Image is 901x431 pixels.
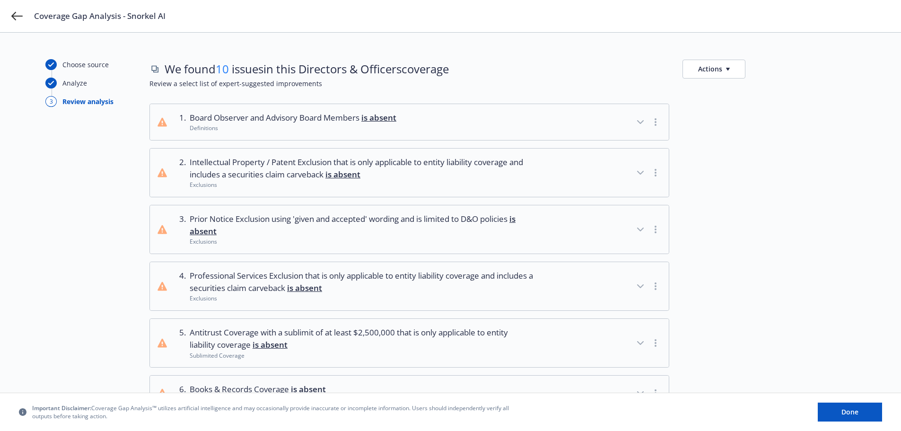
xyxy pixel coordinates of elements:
div: Exclusions [190,237,535,246]
span: Coverage Gap Analysis - Snorkel AI [34,10,166,22]
span: Board Observer and Advisory Board Members [190,112,396,124]
span: 10 [216,61,229,77]
span: Review a select list of expert-suggested improvements [149,79,856,88]
div: Exclusions [190,294,535,302]
button: Actions [682,59,745,79]
div: 3 [45,96,57,107]
div: 2 . [175,156,186,189]
span: Prior Notice Exclusion using 'given and accepted' wording and is limited to D&O policies [190,213,535,238]
div: Exclusions [190,181,535,189]
span: Intellectual Property / Patent Exclusion that is only applicable to entity liability coverage and... [190,156,535,181]
span: is absent [253,339,288,350]
button: 1.Board Observer and Advisory Board Members is absentDefinitions [150,104,669,140]
button: 2.Intellectual Property / Patent Exclusion that is only applicable to entity liability coverage a... [150,149,669,197]
button: Actions [682,60,745,79]
div: Choose source [62,60,109,70]
span: is absent [291,384,326,395]
span: Important Disclaimer: [32,404,91,412]
button: 5.Antitrust Coverage with a sublimit of at least $2,500,000 that is only applicable to entity lia... [150,319,669,367]
div: 4 . [175,270,186,303]
span: Professional Services Exclusion that is only applicable to entity liability coverage and includes... [190,270,535,295]
button: 4.Professional Services Exclusion that is only applicable to entity liability coverage and includ... [150,262,669,310]
div: Definitions [190,124,396,132]
div: Review analysis [62,97,114,106]
span: We found issues in this Directors & Officers coverage [165,61,449,77]
div: Analyze [62,78,87,88]
div: 3 . [175,213,186,246]
span: is absent [325,169,360,180]
span: Done [841,407,858,416]
div: Sublimited Coverage [190,352,535,360]
span: Coverage Gap Analysis™ utilizes artificial intelligence and may occasionally provide inaccurate o... [32,404,515,420]
div: 6 . [175,383,186,404]
button: Done [818,403,882,422]
button: 6.Books & Records Coverage is absentSublimited Coverage [150,376,669,412]
span: Books & Records Coverage [190,383,326,396]
div: 1 . [175,112,186,132]
span: is absent [361,112,396,123]
div: 5 . [175,326,186,360]
button: 3.Prior Notice Exclusion using 'given and accepted' wording and is limited to D&O policies is abs... [150,205,669,254]
span: is absent [287,282,322,293]
span: Antitrust Coverage with a sublimit of at least $2,500,000 that is only applicable to entity liabi... [190,326,535,352]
